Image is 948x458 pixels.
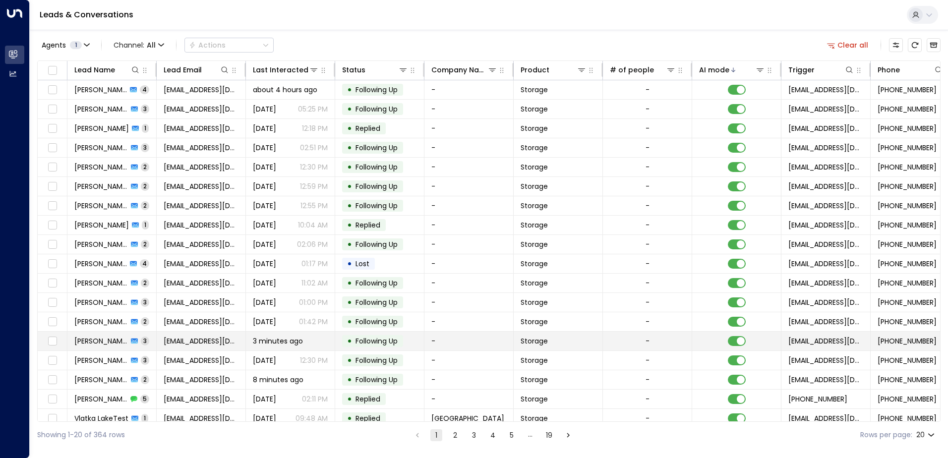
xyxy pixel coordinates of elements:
div: AI mode [699,64,765,76]
span: 2 [141,163,149,171]
span: Storage [521,297,548,307]
span: Channel: [110,38,168,52]
span: leads@space-station.co.uk [788,201,863,211]
span: Toggle select row [46,296,59,309]
p: 01:17 PM [301,259,328,269]
td: - [424,196,514,215]
td: - [424,254,514,273]
span: 4 [140,259,149,268]
div: • [347,371,352,388]
button: Go to page 2 [449,429,461,441]
span: 3 [141,105,149,113]
div: Showing 1-20 of 364 rows [37,430,125,440]
div: • [347,236,352,253]
span: Jessica Millington [74,239,128,249]
span: tonymax33@hotmail.com [164,297,238,307]
span: 2 [141,375,149,384]
span: Toggle select row [46,412,59,425]
td: - [424,332,514,350]
span: Toggle select row [46,258,59,270]
span: leads@space-station.co.uk [788,297,863,307]
div: - [646,123,650,133]
span: 3 [141,298,149,306]
span: malkietkaursingh@outlook.com [164,394,238,404]
div: • [347,352,352,369]
span: Sep 23, 2025 [253,259,276,269]
button: page 1 [430,429,442,441]
span: leads@space-station.co.uk [788,355,863,365]
div: AI mode [699,64,729,76]
span: keziah96@icloud.com [164,355,238,365]
div: • [347,313,352,330]
td: - [424,370,514,389]
div: Product [521,64,549,76]
span: leads@space-station.co.uk [788,123,863,133]
span: vlatka.lake@space-station.co.uk [164,413,238,423]
span: Following Up [355,143,398,153]
div: - [646,220,650,230]
span: dondre.white76@gmail.com [164,181,238,191]
p: 12:55 PM [300,201,328,211]
span: +447581324732 [878,297,937,307]
span: Amy Watts [74,278,128,288]
div: 20 [916,428,937,442]
span: +447758804004 [878,85,937,95]
span: Following Up [355,104,398,114]
span: +447966708533 [878,201,937,211]
button: Go to page 3 [468,429,480,441]
span: +447498997481 [878,355,937,365]
div: - [646,336,650,346]
button: Go to page 5 [506,429,518,441]
div: • [347,410,352,427]
span: Replied [355,413,380,423]
p: 02:51 PM [300,143,328,153]
span: 2 [141,279,149,287]
button: Archived Leads [927,38,941,52]
div: Last Interacted [253,64,308,76]
span: Toggle select row [46,142,59,154]
span: 2 [141,317,149,326]
span: Following Up [355,85,398,95]
span: Toggle select row [46,161,59,173]
p: 02:06 PM [297,239,328,249]
span: +447459340386 [878,123,937,133]
div: • [347,217,352,233]
span: 8 minutes ago [253,375,303,385]
span: Toggle select all [46,64,59,77]
div: • [347,255,352,272]
div: - [646,239,650,249]
span: Storage [521,85,548,95]
td: - [424,274,514,292]
span: aaqilkhan51@outlook.com [164,104,238,114]
span: Storage [521,278,548,288]
div: - [646,317,650,327]
td: - [424,293,514,312]
span: Storage [521,162,548,172]
span: 3 [141,356,149,364]
span: leads@space-station.co.uk [788,259,863,269]
span: Toggle select row [46,374,59,386]
span: Keziah Darbah [74,355,128,365]
div: - [646,201,650,211]
button: Go to page 4 [487,429,499,441]
span: Storage [521,259,548,269]
span: Yesterday [253,239,276,249]
div: Actions [189,41,226,50]
div: • [347,81,352,98]
span: leads@space-station.co.uk [788,413,863,423]
span: alirezavosoughi@yahoo.com [164,220,238,230]
span: Toggle select row [46,277,59,289]
div: • [347,178,352,195]
span: nicky_ng18@hotmail.com [164,317,238,327]
span: +447253652142 [878,336,937,346]
span: 1 [142,221,149,229]
span: leads@space-station.co.uk [788,162,863,172]
span: mariachauhan79@gmail.com [164,143,238,153]
span: 2 [141,182,149,190]
span: +447858375145 [878,278,937,288]
label: Rows per page: [860,430,912,440]
span: leads@space-station.co.uk [788,239,863,249]
span: 1 [70,41,82,49]
span: Storage [521,394,548,404]
span: Replied [355,220,380,230]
